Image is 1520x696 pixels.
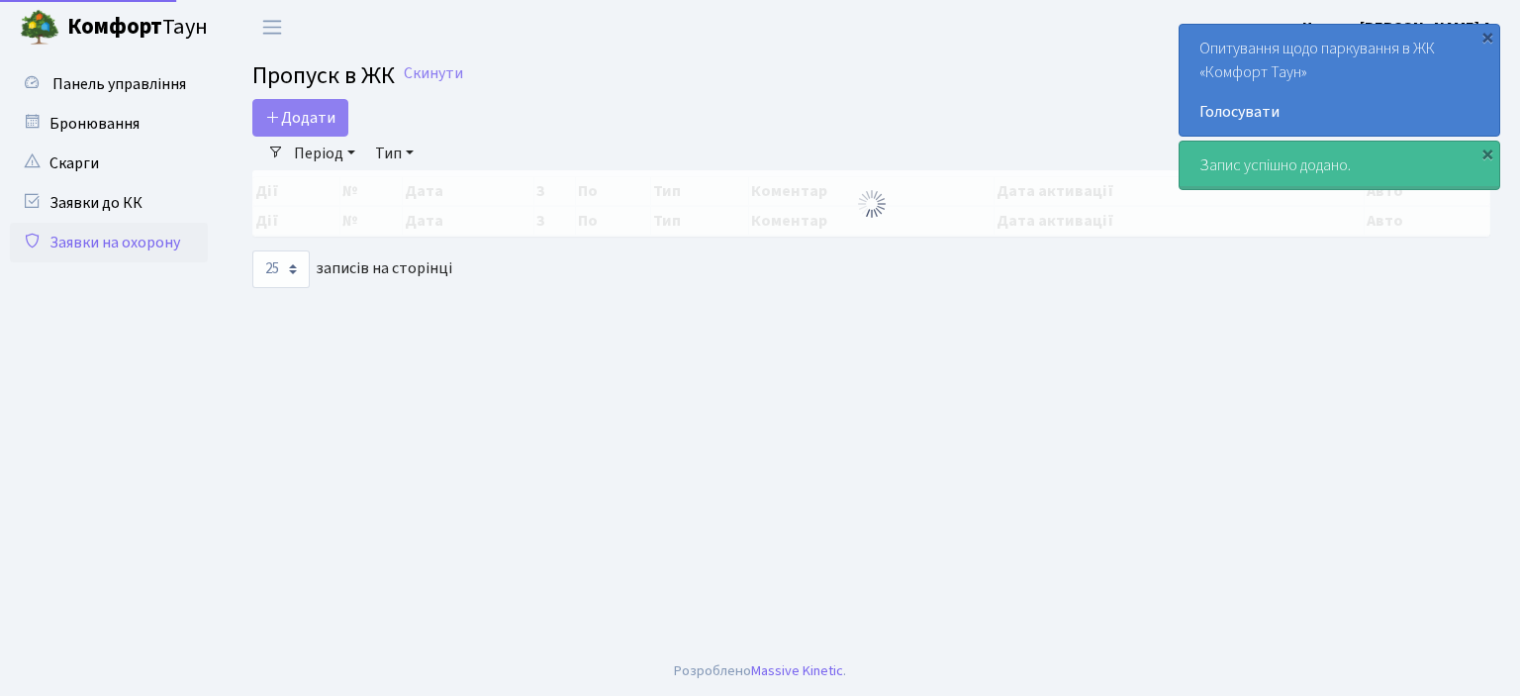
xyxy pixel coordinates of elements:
[1302,17,1496,39] b: Цитрус [PERSON_NAME] А.
[1180,142,1499,189] div: Запис успішно додано.
[52,73,186,95] span: Панель управління
[286,137,363,170] a: Період
[404,64,463,83] a: Скинути
[10,144,208,183] a: Скарги
[247,11,297,44] button: Переключити навігацію
[10,64,208,104] a: Панель управління
[10,223,208,262] a: Заявки на охорону
[252,58,395,93] span: Пропуск в ЖК
[674,660,846,682] div: Розроблено .
[67,11,208,45] span: Таун
[67,11,162,43] b: Комфорт
[1477,144,1497,163] div: ×
[367,137,422,170] a: Тип
[252,250,310,288] select: записів на сторінці
[1180,25,1499,136] div: Опитування щодо паркування в ЖК «Комфорт Таун»
[1199,100,1479,124] a: Голосувати
[252,250,452,288] label: записів на сторінці
[856,188,888,220] img: Обробка...
[20,8,59,48] img: logo.png
[1477,27,1497,47] div: ×
[252,99,348,137] a: Додати
[751,660,843,681] a: Massive Kinetic
[1302,16,1496,40] a: Цитрус [PERSON_NAME] А.
[265,107,335,129] span: Додати
[10,104,208,144] a: Бронювання
[10,183,208,223] a: Заявки до КК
